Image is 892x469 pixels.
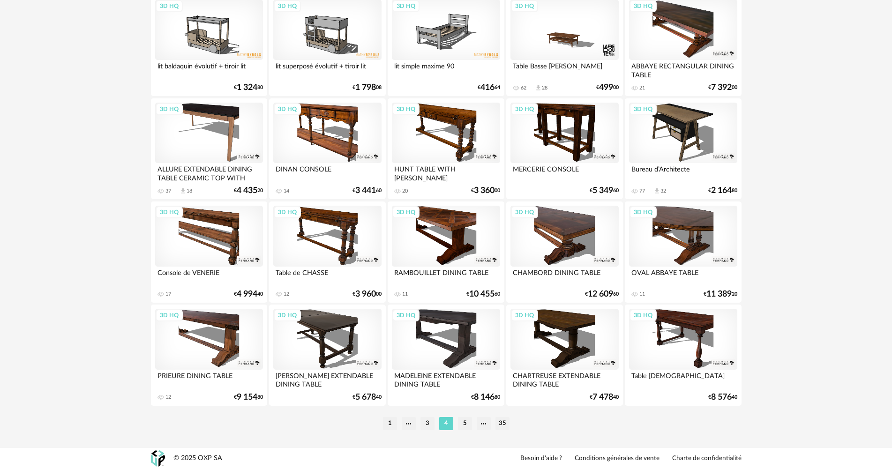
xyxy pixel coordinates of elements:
[274,206,301,218] div: 3D HQ
[355,187,376,194] span: 3 441
[625,98,741,200] a: 3D HQ Bureau d’Architecte 77 Download icon 32 €2 16480
[639,291,645,298] div: 11
[630,206,657,218] div: 3D HQ
[155,163,263,182] div: ALLURE EXTENDABLE DINING TABLE CERAMIC TOP WITH OAK...
[156,309,183,321] div: 3D HQ
[711,84,732,91] span: 7 392
[711,187,732,194] span: 2 164
[165,394,171,401] div: 12
[588,291,613,298] span: 12 609
[625,201,741,303] a: 3D HQ OVAL ABBAYE TABLE 11 €11 38920
[708,84,737,91] div: € 00
[402,188,408,194] div: 20
[506,305,622,406] a: 3D HQ CHARTREUSE EXTENDABLE DINING TABLE €7 47840
[629,370,737,388] div: Table [DEMOGRAPHIC_DATA]
[478,84,500,91] div: € 64
[625,305,741,406] a: 3D HQ Table [DEMOGRAPHIC_DATA] €8 57640
[284,188,289,194] div: 14
[520,454,562,463] a: Besoin d'aide ?
[592,394,613,401] span: 7 478
[510,370,618,388] div: CHARTREUSE EXTENDABLE DINING TABLE
[708,187,737,194] div: € 80
[155,267,263,285] div: Console de VENERIE
[542,85,547,91] div: 28
[672,454,742,463] a: Charte de confidentialité
[237,394,257,401] span: 9 154
[173,454,222,463] div: © 2025 OXP SA
[630,309,657,321] div: 3D HQ
[511,103,538,115] div: 3D HQ
[156,206,183,218] div: 3D HQ
[704,291,737,298] div: € 20
[269,98,385,200] a: 3D HQ DINAN CONSOLE 14 €3 44160
[599,84,613,91] span: 499
[155,60,263,79] div: lit baldaquin évolutif + tiroir lit
[458,417,472,430] li: 5
[352,394,382,401] div: € 40
[269,201,385,303] a: 3D HQ Table de CHASSE 12 €3 96000
[535,84,542,91] span: Download icon
[273,60,381,79] div: lit superposé évolutif + tiroir lit
[511,206,538,218] div: 3D HQ
[480,84,495,91] span: 416
[355,84,376,91] span: 1 798
[711,394,732,401] span: 8 576
[596,84,619,91] div: € 00
[234,394,263,401] div: € 80
[706,291,732,298] span: 11 389
[629,60,737,79] div: ABBAYE RECTANGULAR DINING TABLE
[155,370,263,388] div: PRIEURE DINING TABLE
[273,370,381,388] div: [PERSON_NAME] EXTENDABLE DINING TABLE
[392,267,500,285] div: RAMBOUILLET DINING TABLE
[471,394,500,401] div: € 80
[165,188,171,194] div: 37
[402,291,408,298] div: 11
[269,305,385,406] a: 3D HQ [PERSON_NAME] EXTENDABLE DINING TABLE €5 67840
[510,163,618,182] div: MERCERIE CONSOLE
[474,187,495,194] span: 3 360
[629,267,737,285] div: OVAL ABBAYE TABLE
[352,291,382,298] div: € 00
[585,291,619,298] div: € 60
[151,98,267,200] a: 3D HQ ALLURE EXTENDABLE DINING TABLE CERAMIC TOP WITH OAK... 37 Download icon 18 €4 43520
[352,187,382,194] div: € 60
[510,60,618,79] div: Table Basse [PERSON_NAME]
[439,417,453,430] li: 4
[284,291,289,298] div: 12
[639,85,645,91] div: 21
[388,201,504,303] a: 3D HQ RAMBOUILLET DINING TABLE 11 €10 45560
[474,394,495,401] span: 8 146
[151,305,267,406] a: 3D HQ PRIEURE DINING TABLE 12 €9 15480
[388,98,504,200] a: 3D HQ HUNT TABLE WITH [PERSON_NAME] 20 €3 36000
[274,309,301,321] div: 3D HQ
[510,267,618,285] div: CHAMBORD DINING TABLE
[388,305,504,406] a: 3D HQ MADELEINE EXTENDABLE DINING TABLE €8 14680
[151,201,267,303] a: 3D HQ Console de VENERIE 17 €4 99440
[708,394,737,401] div: € 40
[511,309,538,321] div: 3D HQ
[653,187,660,194] span: Download icon
[392,60,500,79] div: lit simple maxime 90
[237,187,257,194] span: 4 435
[273,267,381,285] div: Table de CHASSE
[469,291,495,298] span: 10 455
[590,187,619,194] div: € 60
[471,187,500,194] div: € 00
[506,201,622,303] a: 3D HQ CHAMBORD DINING TABLE €12 60960
[237,84,257,91] span: 1 324
[355,291,376,298] span: 3 960
[274,103,301,115] div: 3D HQ
[355,394,376,401] span: 5 678
[392,370,500,388] div: MADELEINE EXTENDABLE DINING TABLE
[392,163,500,182] div: HUNT TABLE WITH [PERSON_NAME]
[639,188,645,194] div: 77
[165,291,171,298] div: 17
[521,85,526,91] div: 62
[575,454,660,463] a: Conditions générales de vente
[180,187,187,194] span: Download icon
[383,417,397,430] li: 1
[156,103,183,115] div: 3D HQ
[187,188,192,194] div: 18
[352,84,382,91] div: € 08
[629,163,737,182] div: Bureau d’Architecte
